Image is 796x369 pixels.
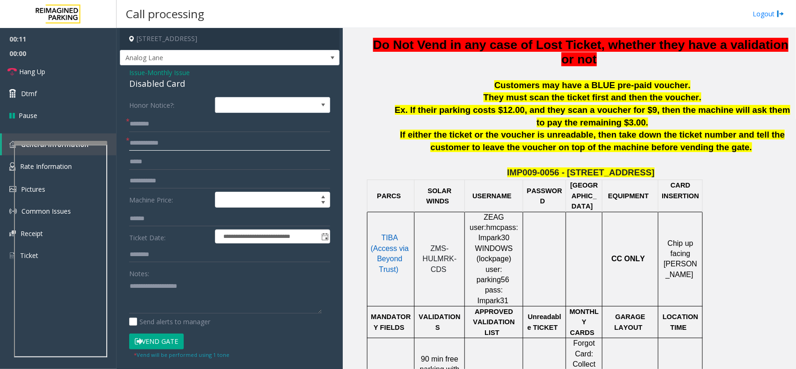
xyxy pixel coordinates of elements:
[486,255,512,273] span: ) user:
[473,308,515,336] span: APPROVED VALIDATION LIST
[611,255,645,263] span: CC ONLY
[9,141,16,148] img: 'icon'
[371,234,409,273] span: TIBA (Access via Beyond Trust)
[21,89,37,98] span: Dtmf
[470,213,504,231] span: ZEAG user:
[426,187,451,205] span: SOLAR WINDS
[400,130,785,152] span: If either the ticket or the voucher is unreadable, then take down the ticket number and tell the ...
[494,80,691,90] span: Customers may have a BLUE pre-paid voucher.
[129,265,149,278] label: Notes:
[19,67,45,77] span: Hang Up
[615,313,645,331] span: GARAGE LAYOUT
[127,230,213,244] label: Ticket Date:
[569,308,599,336] span: MONTHLY CARDS
[422,244,457,273] span: ZMS-HULMRK-CDS
[317,192,330,200] span: Increase value
[753,9,784,19] a: Logout
[317,200,330,207] span: Decrease value
[608,192,649,200] span: EQUIPMENT
[477,276,509,284] span: parking56
[147,68,190,77] span: Monthly Issue
[377,192,401,200] span: PARCS
[371,313,411,331] span: MANDATORY FIELDS
[9,230,16,237] img: 'icon'
[484,92,702,102] span: They must scan the ticket first and then the voucher.
[121,2,209,25] h3: Call processing
[145,68,190,77] span: -
[486,223,500,232] span: hmc
[479,255,509,263] span: lockpage
[373,38,789,66] span: Do Not Vend in any case of Lost Ticket, whether they have a validation or not
[419,313,461,331] span: VALIDATIONS
[129,68,145,77] span: Issue
[134,351,229,358] small: Vend will be performed using 1 tone
[9,251,15,260] img: 'icon'
[9,208,17,215] img: 'icon'
[9,162,15,171] img: 'icon'
[319,230,330,243] span: Toggle popup
[129,77,330,90] div: Disabled Card
[129,317,210,327] label: Send alerts to manager
[472,192,512,200] span: USERNAME
[21,140,89,149] span: General Information
[2,133,117,155] a: General Information
[129,334,184,349] button: Vend Gate
[19,111,37,120] span: Pause
[395,105,790,127] span: Ex. If their parking costs $12.00, and they scan a voucher for $9, then the machine will ask them...
[663,313,699,331] span: LOCATION TIME
[527,313,561,331] span: Unreadable TICKET
[9,186,16,192] img: 'icon'
[570,181,598,210] span: [GEOGRAPHIC_DATA]
[127,97,213,113] label: Honor Notice?:
[478,286,509,304] span: pass: Impark31
[664,239,697,278] span: Chip up facing [PERSON_NAME]
[127,192,213,208] label: Machine Price:
[120,28,339,50] h4: [STREET_ADDRESS]
[527,187,562,205] span: PASSWORD
[120,50,295,65] span: Analog Lane
[662,181,699,199] span: CARD INSERTION
[507,167,655,177] span: IMP009-0056 - [STREET_ADDRESS]
[777,9,784,19] img: logout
